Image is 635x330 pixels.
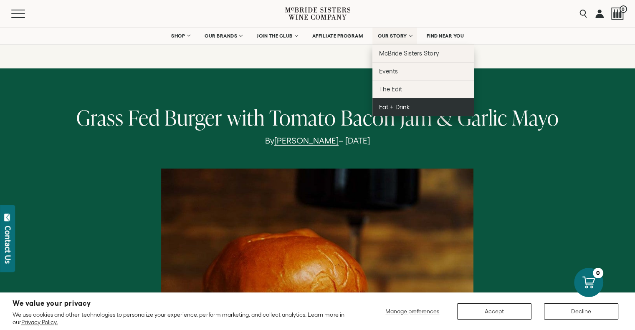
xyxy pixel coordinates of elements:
span: Bacon [340,103,395,132]
span: Burger [164,103,222,132]
a: The Edit [372,80,474,98]
a: McBride Sisters Story [372,44,474,62]
span: OUR BRANDS [205,33,237,39]
div: 0 [593,268,603,278]
span: Tomato [269,103,336,132]
a: SHOP [166,28,195,44]
span: FIND NEAR YOU [427,33,464,39]
a: OUR STORY [372,28,417,44]
a: [PERSON_NAME] [274,136,339,146]
span: AFFILIATE PROGRAM [312,33,363,39]
span: Grass [76,103,123,132]
span: McBride Sisters Story [379,50,439,57]
a: AFFILIATE PROGRAM [307,28,369,44]
span: with [226,103,264,132]
a: JOIN THE CLUB [251,28,303,44]
span: Events [379,68,398,75]
a: Privacy Policy. [21,319,58,325]
span: 0 [620,5,627,13]
span: Mayo [511,103,559,132]
button: Manage preferences [380,303,445,320]
button: Decline [544,303,618,320]
a: Eat + Drink [372,98,474,116]
p: By – [DATE] [53,136,582,146]
span: SHOP [171,33,185,39]
button: Mobile Menu Trigger [11,10,41,18]
a: Events [372,62,474,80]
span: OUR STORY [378,33,407,39]
span: Garlic [457,103,507,132]
a: OUR BRANDS [199,28,247,44]
h2: We value your privacy [13,300,350,307]
span: Jam [400,103,432,132]
span: & [436,103,453,132]
span: Manage preferences [385,308,439,315]
a: FIND NEAR YOU [421,28,470,44]
span: The Edit [379,86,402,93]
div: Contact Us [4,226,12,264]
span: Eat + Drink [379,103,410,111]
span: Fed [128,103,159,132]
p: We use cookies and other technologies to personalize your experience, perform marketing, and coll... [13,311,350,326]
span: JOIN THE CLUB [257,33,293,39]
button: Accept [457,303,531,320]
